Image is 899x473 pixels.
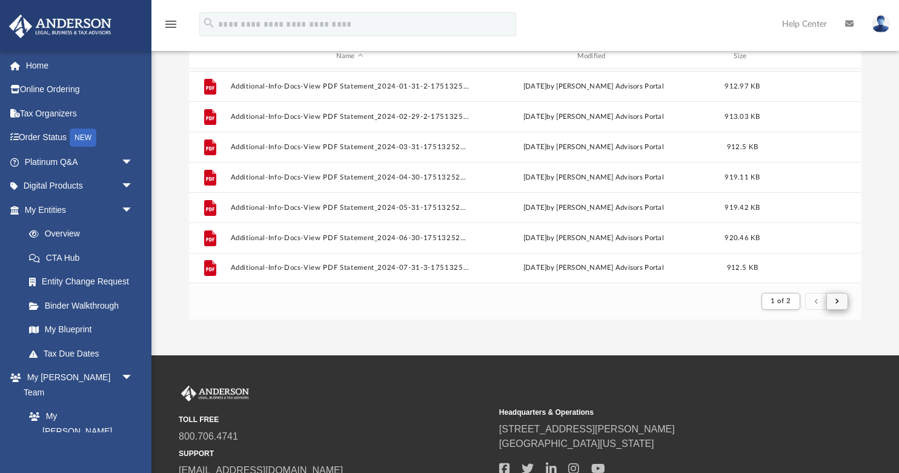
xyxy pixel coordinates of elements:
[179,448,491,459] small: SUPPORT
[872,15,890,33] img: User Pic
[725,204,760,211] span: 919.42 KB
[121,366,145,391] span: arrow_drop_down
[179,386,251,401] img: Anderson Advisors Platinum Portal
[17,294,151,318] a: Binder Walkthrough
[499,438,654,449] a: [GEOGRAPHIC_DATA][US_STATE]
[230,82,469,90] button: Additional-Info-Docs-View PDF Statement_2024-01-31-2-175132526368631a4fdaac5.pdf
[474,172,713,183] div: [DATE] by [PERSON_NAME] Advisors Portal
[121,174,145,199] span: arrow_drop_down
[8,150,151,174] a: Platinum Q&Aarrow_drop_down
[771,298,791,304] span: 1 of 2
[725,235,760,241] span: 920.46 KB
[8,101,151,126] a: Tax Organizers
[5,15,115,38] img: Anderson Advisors Platinum Portal
[202,16,216,30] i: search
[8,78,151,102] a: Online Ordering
[230,204,469,212] button: Additional-Info-Docs-View PDF Statement_2024-05-31-175132526468631a5067463.pdf
[230,51,468,62] div: Name
[725,113,760,120] span: 913.03 KB
[474,81,713,92] div: [DATE] by [PERSON_NAME] Advisors Portal
[164,23,178,32] a: menu
[230,143,469,151] button: Additional-Info-Docs-View PDF Statement_2024-03-31-175132526368631a4fe534f.pdf
[17,404,139,458] a: My [PERSON_NAME] Team
[230,113,469,121] button: Additional-Info-Docs-View PDF Statement_2024-02-29-2-175132526468631a507862e.pdf
[164,17,178,32] i: menu
[499,407,811,418] small: Headquarters & Operations
[179,431,238,441] a: 800.706.4741
[17,318,145,342] a: My Blueprint
[499,424,675,434] a: [STREET_ADDRESS][PERSON_NAME]
[70,129,96,147] div: NEW
[17,246,151,270] a: CTA Hub
[772,51,857,62] div: id
[8,126,151,150] a: Order StatusNEW
[121,198,145,223] span: arrow_drop_down
[474,203,713,213] div: [DATE] by [PERSON_NAME] Advisors Portal
[474,263,713,273] div: [DATE] by [PERSON_NAME] Advisors Portal
[230,234,469,242] button: Additional-Info-Docs-View PDF Statement_2024-06-30-175132526468631a5089a13.pdf
[121,150,145,175] span: arrow_drop_down
[8,53,151,78] a: Home
[474,142,713,153] div: [DATE] by [PERSON_NAME] Advisors Portal
[17,341,151,366] a: Tax Due Dates
[474,112,713,122] div: [DATE] by [PERSON_NAME] Advisors Portal
[725,174,760,181] span: 919.11 KB
[194,51,224,62] div: id
[189,69,862,283] div: grid
[8,198,151,222] a: My Entitiesarrow_drop_down
[474,51,712,62] div: Modified
[727,264,758,271] span: 912.5 KB
[179,414,491,425] small: TOLL FREE
[230,264,469,272] button: Additional-Info-Docs-View PDF Statement_2024-07-31-3-175132526468631a509b77e.pdf
[17,270,151,294] a: Entity Change Request
[727,144,758,150] span: 912.5 KB
[8,174,151,198] a: Digital Productsarrow_drop_down
[718,51,766,62] div: Size
[761,293,800,310] button: 1 of 2
[474,233,713,244] div: [DATE] by [PERSON_NAME] Advisors Portal
[230,173,469,181] button: Additional-Info-Docs-View PDF Statement_2024-04-30-175132526468631a5043662.pdf
[17,222,151,246] a: Overview
[8,366,145,404] a: My [PERSON_NAME] Teamarrow_drop_down
[725,83,760,90] span: 912.97 KB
